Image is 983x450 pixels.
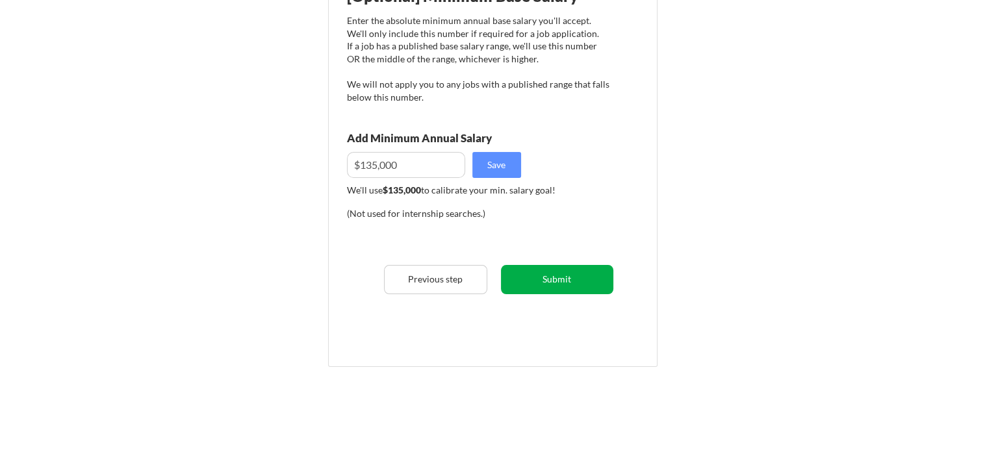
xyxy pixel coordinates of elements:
[472,152,521,178] button: Save
[347,14,609,103] div: Enter the absolute minimum annual base salary you'll accept. We'll only include this number if re...
[347,207,523,220] div: (Not used for internship searches.)
[347,152,465,178] input: E.g. $100,000
[383,184,421,195] strong: $135,000
[384,265,487,294] button: Previous step
[347,184,609,197] div: We'll use to calibrate your min. salary goal!
[501,265,613,294] button: Submit
[347,132,550,144] div: Add Minimum Annual Salary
